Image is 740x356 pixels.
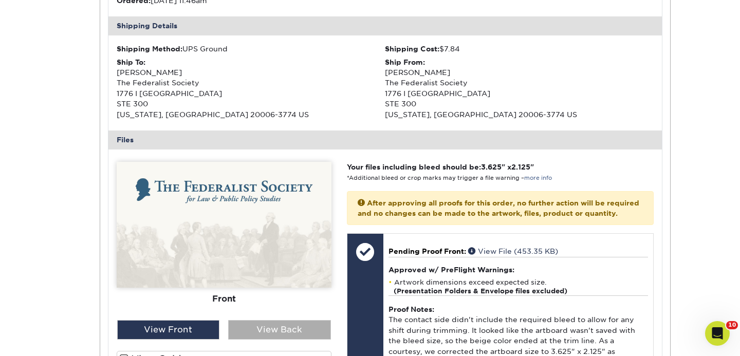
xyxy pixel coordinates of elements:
[388,278,648,295] li: Artwork dimensions exceed expected size.
[468,247,558,255] a: View File (453.35 KB)
[117,45,182,53] strong: Shipping Method:
[347,163,534,171] strong: Your files including bleed should be: " x "
[385,57,654,120] div: [PERSON_NAME] The Federalist Society 1776 I [GEOGRAPHIC_DATA] STE 300 [US_STATE], [GEOGRAPHIC_DAT...
[388,266,648,274] h4: Approved w/ PreFlight Warnings:
[117,44,385,54] div: UPS Ground
[388,305,434,313] strong: Proof Notes:
[385,44,654,54] div: $7.84
[705,321,730,346] iframe: Intercom live chat
[117,320,220,340] div: View Front
[726,321,738,329] span: 10
[117,287,331,310] div: Front
[108,16,662,35] div: Shipping Details
[117,57,385,120] div: [PERSON_NAME] The Federalist Society 1776 I [GEOGRAPHIC_DATA] STE 300 [US_STATE], [GEOGRAPHIC_DAT...
[524,175,552,181] a: more info
[394,287,567,295] strong: (Presentation Folders & Envelope files excluded)
[117,58,145,66] strong: Ship To:
[481,163,502,171] span: 3.625
[388,247,466,255] span: Pending Proof Front:
[108,130,662,149] div: Files
[385,45,439,53] strong: Shipping Cost:
[358,199,639,217] strong: After approving all proofs for this order, no further action will be required and no changes can ...
[385,58,425,66] strong: Ship From:
[347,175,552,181] small: *Additional bleed or crop marks may trigger a file warning –
[511,163,530,171] span: 2.125
[228,320,331,340] div: View Back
